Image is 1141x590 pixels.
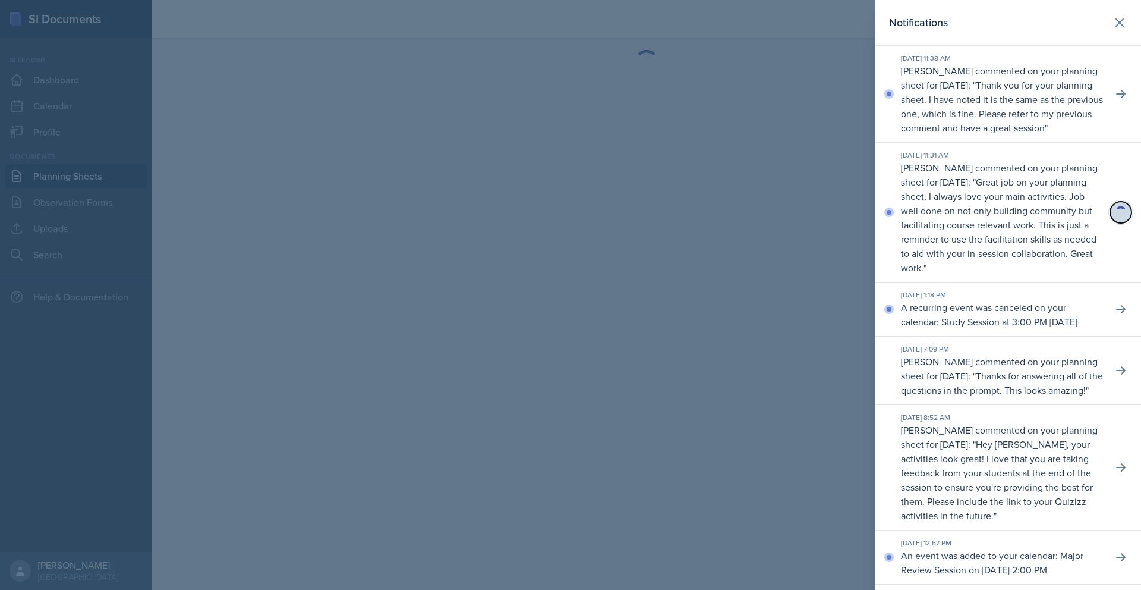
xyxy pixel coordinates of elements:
h2: Notifications [889,14,948,31]
p: [PERSON_NAME] commented on your planning sheet for [DATE]: " " [901,354,1103,397]
p: A recurring event was canceled on your calendar: Study Session at 3:00 PM [DATE] [901,300,1103,329]
p: Thank you for your planning sheet. I have noted it is the same as the previous one, which is fine... [901,79,1103,134]
div: [DATE] 7:09 PM [901,344,1103,354]
p: An event was added to your calendar: Major Review Session on [DATE] 2:00 PM [901,548,1103,577]
div: [DATE] 11:38 AM [901,53,1103,64]
p: Thanks for answering all of the questions in the prompt. This looks amazing! [901,369,1103,397]
div: [DATE] 1:18 PM [901,290,1103,300]
p: Hey [PERSON_NAME], your activities look great! I love that you are taking feedback from your stud... [901,438,1093,522]
div: [DATE] 11:31 AM [901,150,1103,161]
div: [DATE] 12:57 PM [901,538,1103,548]
p: [PERSON_NAME] commented on your planning sheet for [DATE]: " " [901,423,1103,523]
p: Great job on your planning sheet, I always love your main activities. Job well done on not only b... [901,175,1096,274]
p: [PERSON_NAME] commented on your planning sheet for [DATE]: " " [901,161,1103,275]
p: [PERSON_NAME] commented on your planning sheet for [DATE]: " " [901,64,1103,135]
div: [DATE] 8:52 AM [901,412,1103,423]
